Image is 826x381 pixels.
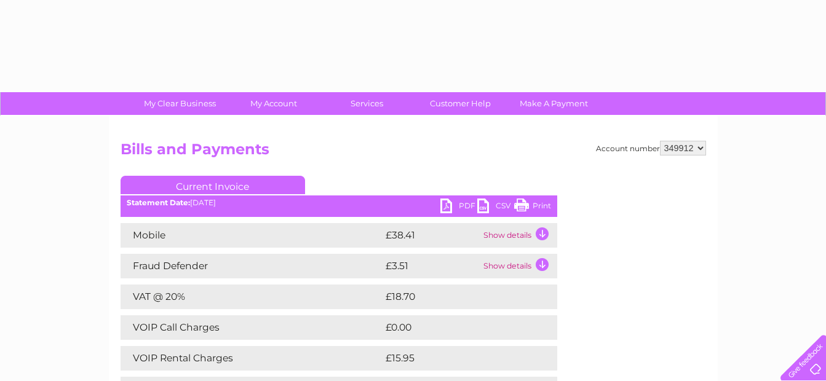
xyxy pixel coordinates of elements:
td: VAT @ 20% [121,285,383,309]
a: Services [316,92,418,115]
td: £15.95 [383,346,531,371]
b: Statement Date: [127,198,190,207]
td: £18.70 [383,285,531,309]
h2: Bills and Payments [121,141,706,164]
td: £3.51 [383,254,480,278]
td: Fraud Defender [121,254,383,278]
a: Make A Payment [503,92,605,115]
a: CSV [477,198,514,216]
div: [DATE] [121,198,557,207]
a: Customer Help [410,92,511,115]
td: Show details [480,254,557,278]
td: Mobile [121,223,383,248]
a: Current Invoice [121,176,305,194]
a: My Clear Business [129,92,231,115]
td: £38.41 [383,223,480,248]
a: My Account [223,92,324,115]
td: £0.00 [383,315,529,340]
a: PDF [440,198,477,216]
td: VOIP Call Charges [121,315,383,340]
a: Print [514,198,551,216]
td: VOIP Rental Charges [121,346,383,371]
td: Show details [480,223,557,248]
div: Account number [596,141,706,155]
